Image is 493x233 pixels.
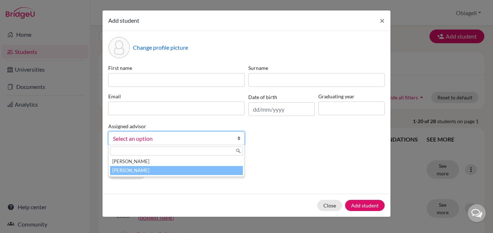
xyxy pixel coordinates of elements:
[345,200,385,211] button: Add student
[110,166,243,175] li: [PERSON_NAME]
[16,5,30,12] span: Help
[108,17,139,24] span: Add student
[374,10,391,31] button: Close
[318,93,385,100] label: Graduating year
[317,200,342,211] button: Close
[108,157,385,165] p: Parents
[108,64,245,72] label: First name
[108,93,245,100] label: Email
[108,37,130,58] div: Profile picture
[248,93,277,101] label: Date of birth
[380,15,385,26] span: ×
[113,134,231,143] span: Select an option
[108,122,146,130] label: Assigned advisor
[248,64,385,72] label: Surname
[248,102,315,116] input: dd/mm/yyyy
[110,157,243,166] li: [PERSON_NAME]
